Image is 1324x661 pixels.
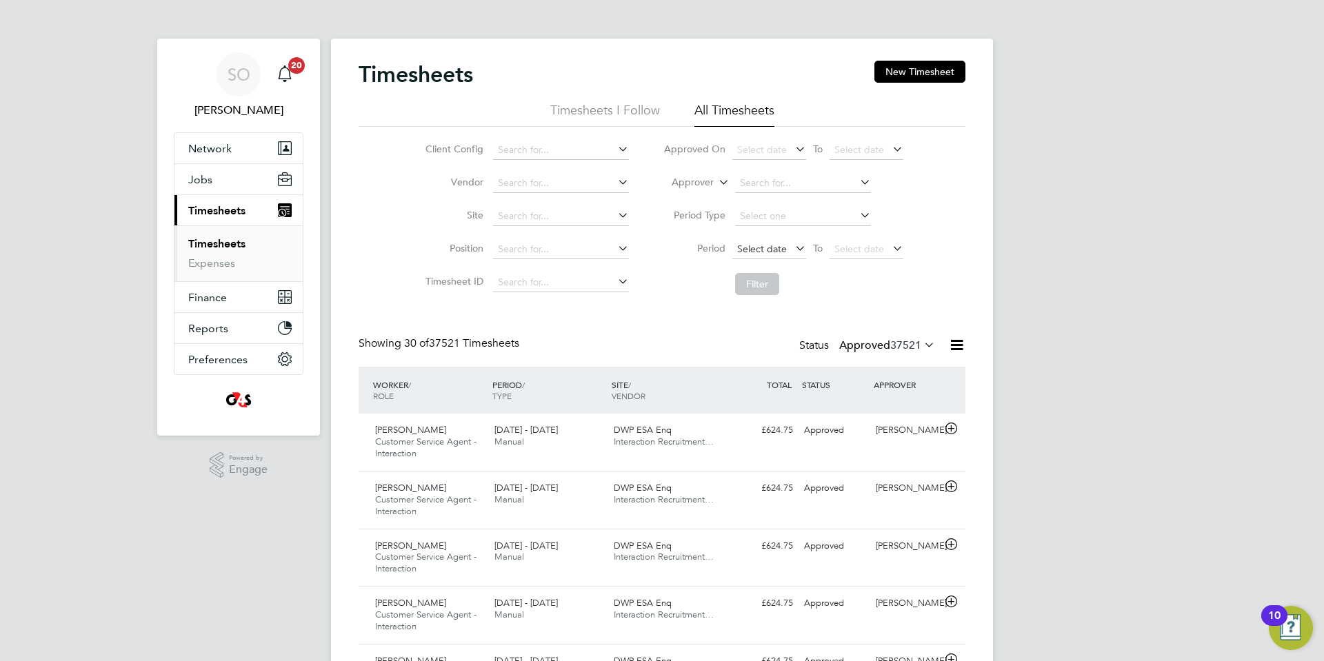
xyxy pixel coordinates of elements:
img: g4s4-logo-retina.png [222,389,255,411]
button: Finance [174,282,303,312]
span: TYPE [492,390,512,401]
span: [DATE] - [DATE] [494,540,558,551]
label: Vendor [421,176,483,188]
span: Interaction Recruitment… [614,609,714,620]
span: TOTAL [767,379,792,390]
input: Select one [735,207,871,226]
div: £624.75 [727,535,799,558]
label: Approver [652,176,714,190]
div: Timesheets [174,225,303,281]
a: Expenses [188,256,235,270]
label: Timesheet ID [421,275,483,287]
span: Powered by [229,452,268,464]
span: 37521 Timesheets [404,336,519,350]
span: Select date [834,143,884,156]
label: Position [421,242,483,254]
input: Search for... [493,240,629,259]
div: PERIOD [489,372,608,408]
button: Jobs [174,164,303,194]
div: £624.75 [727,419,799,442]
span: Interaction Recruitment… [614,436,714,447]
span: [DATE] - [DATE] [494,424,558,436]
span: Customer Service Agent - Interaction [375,609,477,632]
span: 37521 [890,338,921,352]
input: Search for... [493,174,629,193]
span: Customer Service Agent - Interaction [375,494,477,517]
span: Engage [229,464,268,476]
label: Period [663,242,725,254]
span: To [809,140,827,158]
span: DWP ESA Enq [614,597,672,609]
label: Approved On [663,143,725,155]
span: [PERSON_NAME] [375,424,446,436]
span: [PERSON_NAME] [375,540,446,551]
span: Jobs [188,173,212,186]
div: [PERSON_NAME] [870,419,942,442]
span: Timesheets [188,204,245,217]
button: New Timesheet [874,61,965,83]
li: Timesheets I Follow [550,102,660,127]
span: Preferences [188,353,248,366]
button: Reports [174,313,303,343]
button: Network [174,133,303,163]
span: [PERSON_NAME] [375,482,446,494]
input: Search for... [493,141,629,160]
span: SO [228,65,250,83]
span: Interaction Recruitment… [614,551,714,562]
button: Filter [735,273,779,295]
label: Approved [839,338,935,352]
span: Manual [494,494,524,505]
li: All Timesheets [694,102,774,127]
div: [PERSON_NAME] [870,477,942,500]
nav: Main navigation [157,39,320,436]
a: Powered byEngage [210,452,268,478]
span: Interaction Recruitment… [614,494,714,505]
div: [PERSON_NAME] [870,535,942,558]
span: [DATE] - [DATE] [494,597,558,609]
span: Customer Service Agent - Interaction [375,436,477,459]
span: Manual [494,436,524,447]
div: Approved [799,419,870,442]
span: Select date [737,243,787,255]
button: Timesheets [174,195,303,225]
div: WORKER [370,372,489,408]
div: Approved [799,535,870,558]
label: Site [421,209,483,221]
span: [PERSON_NAME] [375,597,446,609]
div: Approved [799,477,870,500]
span: Manual [494,551,524,562]
div: [PERSON_NAME] [870,592,942,615]
span: Samantha Orchard [174,102,303,119]
span: Reports [188,322,228,335]
div: £624.75 [727,477,799,500]
span: / [408,379,411,390]
input: Search for... [493,207,629,226]
h2: Timesheets [359,61,473,88]
span: DWP ESA Enq [614,482,672,494]
a: SO[PERSON_NAME] [174,52,303,119]
button: Preferences [174,344,303,374]
label: Period Type [663,209,725,221]
span: DWP ESA Enq [614,424,672,436]
input: Search for... [735,174,871,193]
span: ROLE [373,390,394,401]
div: 10 [1268,616,1281,633]
div: SITE [608,372,728,408]
span: [DATE] - [DATE] [494,482,558,494]
span: / [628,379,631,390]
span: Select date [834,243,884,255]
div: APPROVER [870,372,942,397]
span: To [809,239,827,257]
span: / [522,379,525,390]
label: Client Config [421,143,483,155]
div: STATUS [799,372,870,397]
span: Customer Service Agent - Interaction [375,551,477,574]
span: Finance [188,291,227,304]
div: £624.75 [727,592,799,615]
a: Go to home page [174,389,303,411]
div: Approved [799,592,870,615]
span: 30 of [404,336,429,350]
input: Search for... [493,273,629,292]
span: Network [188,142,232,155]
span: Manual [494,609,524,620]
